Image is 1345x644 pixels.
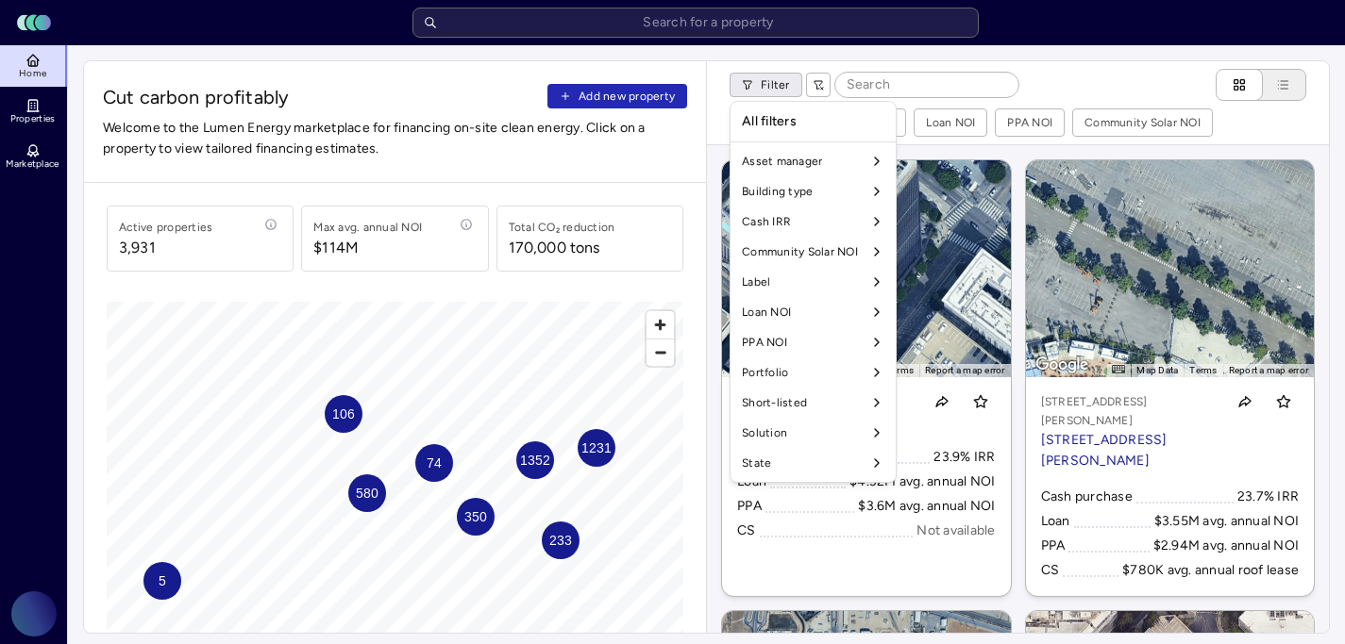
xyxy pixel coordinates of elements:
[647,339,674,366] span: Zoom out
[734,388,892,418] div: Short-listed
[734,237,892,267] div: Community Solar NOI
[734,357,892,388] div: Portfolio
[734,327,892,357] div: PPA NOI
[734,418,892,448] div: Solution
[734,106,892,138] div: All filters
[734,297,892,327] div: Loan NOI
[734,448,892,478] div: State
[734,176,892,206] div: Building type
[734,206,892,237] div: Cash IRR
[647,311,674,339] button: Zoom in
[734,267,892,297] div: Label
[734,146,892,176] div: Asset manager
[647,339,674,366] button: Zoom out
